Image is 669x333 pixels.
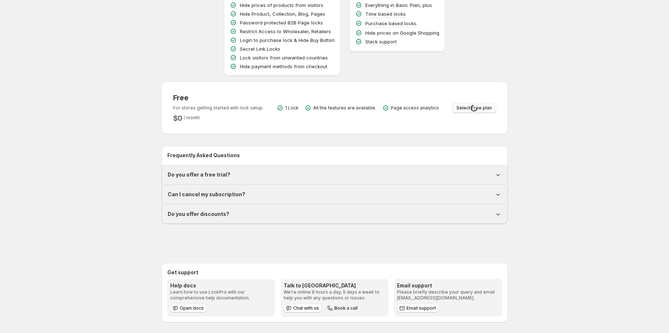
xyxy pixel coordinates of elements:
p: Secret Link Locks [240,45,280,53]
p: Please briefly describe your query and email [EMAIL_ADDRESS][DOMAIN_NAME]. [397,289,499,301]
p: Time based locks [365,10,406,18]
p: Lock visitors from unwanted countries [240,54,328,61]
span: Email support [407,305,436,311]
h3: Talk to [GEOGRAPHIC_DATA] [284,282,385,289]
h3: Help docs [170,282,272,289]
p: Restrict Access to Wholesaler, Retailers [240,28,331,35]
p: Hide prices of products from visitors [240,1,323,9]
h1: Can I cancel my subscription? [168,191,245,198]
h2: $ 0 [173,114,183,123]
p: Page access analytics [391,105,439,111]
h1: Do you offer a free trial? [168,171,230,178]
p: All the features are available. [313,105,376,111]
h1: Do you offer discounts? [168,210,229,218]
p: For stores getting started with lock setup. [173,105,264,111]
span: Chat with us [293,305,319,311]
p: Purchase based locks. [365,20,417,27]
p: Everything in Basic Plan, plus [365,1,432,9]
p: Learn how to use LockPro with our comprehensive help documentation. [170,289,272,301]
span: Book a call [334,305,358,311]
span: / month [184,115,200,120]
button: Book a call [325,304,361,313]
p: Hide prices on Google Shopping [365,29,439,36]
p: Slack support [365,38,397,45]
p: Password protected B2B Page locks [240,19,323,26]
h3: Email support [397,282,499,289]
p: Hide payment methods from checkout [240,63,327,70]
h3: Free [173,93,264,102]
h2: Get support [167,269,502,276]
h2: Frequently Asked Questions [167,152,502,159]
a: Open docs [170,304,207,313]
p: Hide Product, Collection, Blog, Pages [240,10,325,18]
p: Login to purchase lock & Hide Buy Button [240,36,335,44]
span: Open docs [180,305,204,311]
p: 1 Lock [285,105,299,111]
a: Email support [397,304,439,313]
button: Chat with us [284,304,322,313]
p: We're online 8 hours a day, 5 days a week to help you with any questions or issues. [284,289,385,301]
